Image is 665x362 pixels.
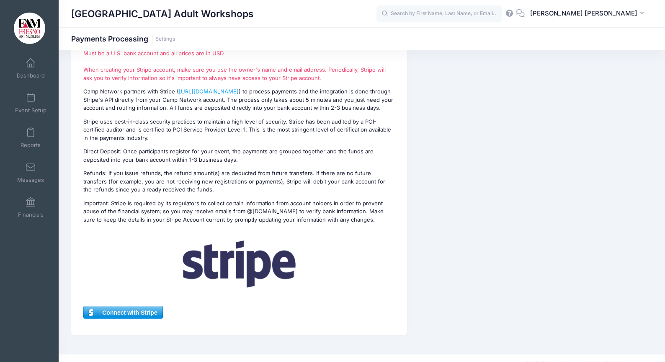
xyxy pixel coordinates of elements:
p: Direct Deposit: Once participants register for your event, the payments are grouped together and ... [83,147,394,164]
span: Dashboard [17,72,45,79]
p: Camp Network partners with Stripe ( ) to process payments and the integration is done through Str... [83,88,394,112]
a: [URL][DOMAIN_NAME] [179,88,239,95]
button: [PERSON_NAME] [PERSON_NAME] [525,4,652,23]
span: [PERSON_NAME] [PERSON_NAME] [530,9,637,18]
p: Important: Stripe is required by its regulators to collect certain information from account holde... [83,199,394,224]
h1: [GEOGRAPHIC_DATA] Adult Workshops [71,4,254,23]
a: Messages [11,158,51,187]
span: Connect with Stripe [84,306,162,319]
span: Reports [21,142,41,149]
img: Fresno Art Museum Adult Workshops [14,13,45,44]
span: Event Setup [15,107,46,114]
a: Financials [11,193,51,222]
a: Reports [11,123,51,153]
span: Financials [18,211,44,218]
span: Messages [17,176,44,184]
p: Must be a U.S. bank account and all prices are in USD. When creating your Stripe account, make su... [83,49,394,82]
img: Stripe Logo [166,229,312,299]
h1: Payments Processing [71,34,175,43]
a: Connect with Stripe [83,306,162,318]
a: Dashboard [11,54,51,83]
a: Settings [155,36,175,42]
input: Search by First Name, Last Name, or Email... [376,5,502,22]
p: Stripe uses best-in-class security practices to maintain a high level of security. Stripe has bee... [83,118,394,142]
p: Refunds: If you issue refunds, the refund amount(s) are deducted from future transfers. If there ... [83,169,394,194]
a: Event Setup [11,88,51,118]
